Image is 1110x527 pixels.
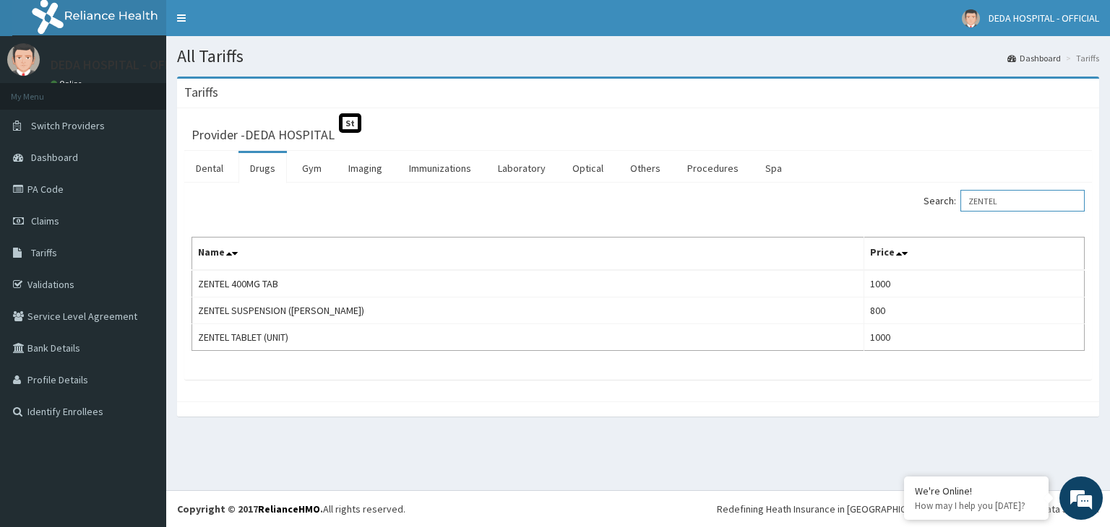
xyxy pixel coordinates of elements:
[177,47,1099,66] h1: All Tariffs
[962,9,980,27] img: User Image
[184,153,235,183] a: Dental
[717,502,1099,516] div: Redefining Heath Insurance in [GEOGRAPHIC_DATA] using Telemedicine and Data Science!
[192,129,335,141] h3: Provider - DEDA HOSPITAL
[864,270,1085,297] td: 1000
[676,153,750,183] a: Procedures
[51,79,85,89] a: Online
[486,153,557,183] a: Laboratory
[31,214,59,227] span: Claims
[561,153,615,183] a: Optical
[960,190,1085,212] input: Search:
[337,153,394,183] a: Imaging
[7,364,275,414] textarea: Type your message and hit 'Enter'
[237,7,272,42] div: Minimize live chat window
[619,153,672,183] a: Others
[339,113,361,133] span: St
[915,484,1038,497] div: We're Online!
[258,502,320,515] a: RelianceHMO
[989,12,1099,25] span: DEDA HOSPITAL - OFFICIAL
[31,119,105,132] span: Switch Providers
[864,324,1085,351] td: 1000
[177,502,323,515] strong: Copyright © 2017 .
[192,324,864,351] td: ZENTEL TABLET (UNIT)
[51,58,199,71] p: DEDA HOSPITAL - OFFICIAL
[924,190,1085,212] label: Search:
[75,81,243,100] div: Chat with us now
[27,72,59,108] img: d_794563401_company_1708531726252_794563401
[864,297,1085,324] td: 800
[7,43,40,76] img: User Image
[915,500,1038,512] p: How may I help you today?
[192,238,864,271] th: Name
[1007,52,1061,64] a: Dashboard
[1062,52,1099,64] li: Tariffs
[166,490,1110,527] footer: All rights reserved.
[31,246,57,259] span: Tariffs
[238,153,287,183] a: Drugs
[397,153,483,183] a: Immunizations
[84,167,199,313] span: We're online!
[864,238,1085,271] th: Price
[184,86,218,99] h3: Tariffs
[754,153,793,183] a: Spa
[31,151,78,164] span: Dashboard
[192,297,864,324] td: ZENTEL SUSPENSION ([PERSON_NAME])
[192,270,864,297] td: ZENTEL 400MG TAB
[291,153,333,183] a: Gym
